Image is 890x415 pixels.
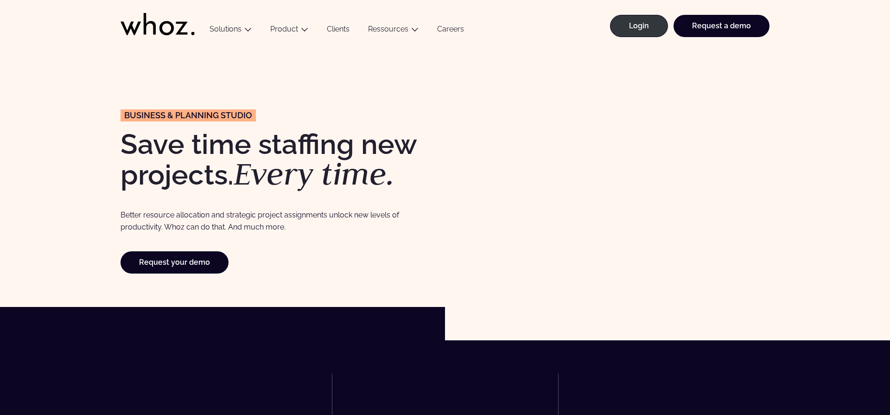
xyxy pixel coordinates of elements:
[121,209,408,233] p: Better resource allocation and strategic project assignments unlock new levels of productivity. W...
[270,25,298,33] a: Product
[121,251,229,274] a: Request your demo
[200,25,261,37] button: Solutions
[318,25,359,37] a: Clients
[674,15,769,37] a: Request a demo
[124,111,252,120] span: Business & planning Studio
[610,15,668,37] a: Login
[261,25,318,37] button: Product
[428,25,473,37] a: Careers
[359,25,428,37] button: Ressources
[368,25,408,33] a: Ressources
[121,130,440,190] h1: ave time staffing new projects.
[121,128,138,160] strong: S
[234,153,394,194] em: Every time.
